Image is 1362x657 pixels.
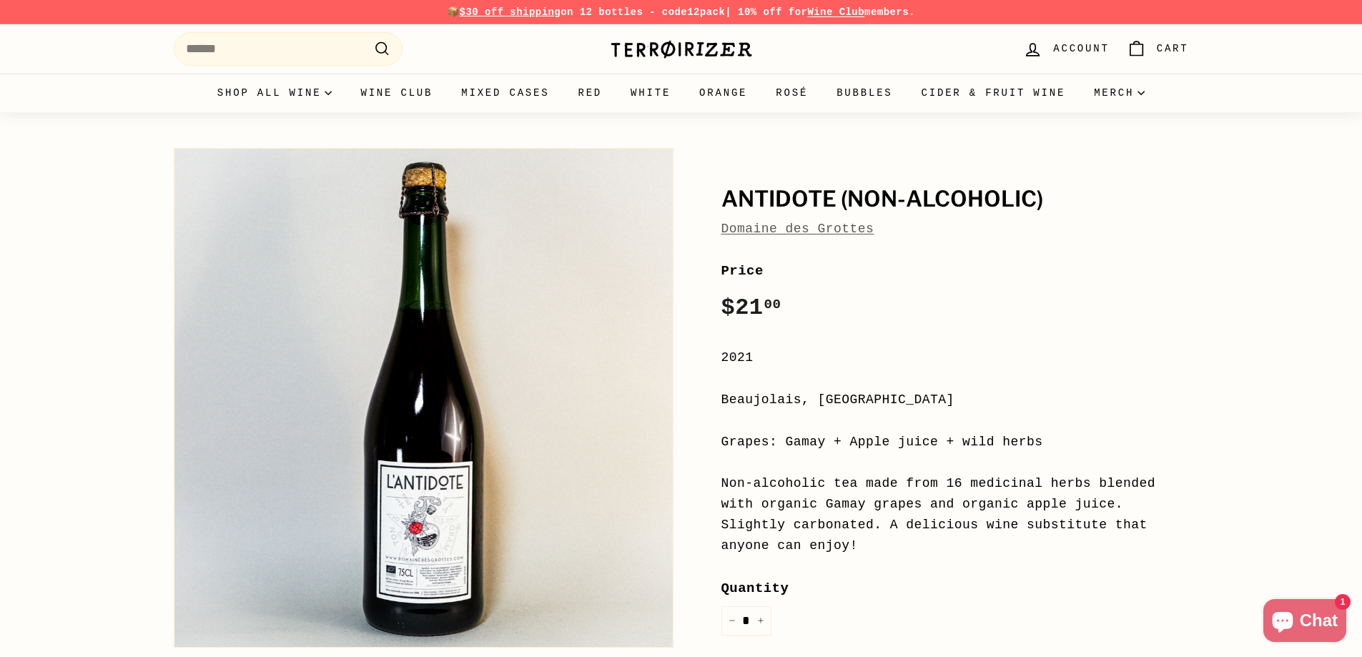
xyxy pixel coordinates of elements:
[447,74,563,112] a: Mixed Cases
[563,74,616,112] a: Red
[1157,41,1189,56] span: Cart
[721,578,1189,599] label: Quantity
[721,260,1189,282] label: Price
[460,6,561,18] span: $30 off shipping
[346,74,447,112] a: Wine Club
[1080,74,1159,112] summary: Merch
[721,187,1189,212] h1: Antidote (Non-Alcoholic)
[822,74,907,112] a: Bubbles
[807,6,864,18] a: Wine Club
[721,222,874,236] a: Domaine des Grottes
[907,74,1080,112] a: Cider & Fruit Wine
[203,74,347,112] summary: Shop all wine
[1118,28,1198,70] a: Cart
[721,606,743,636] button: Reduce item quantity by one
[764,297,781,312] sup: 00
[174,149,673,647] img: Antidote (Non-Alcoholic)
[1259,599,1351,646] inbox-online-store-chat: Shopify online store chat
[721,347,1189,368] div: 2021
[174,4,1189,20] p: 📦 on 12 bottles - code | 10% off for members.
[721,295,781,321] span: $21
[616,74,685,112] a: White
[1053,41,1109,56] span: Account
[721,473,1189,555] div: Non-alcoholic tea made from 16 medicinal herbs blended with organic Gamay grapes and organic appl...
[685,74,761,112] a: Orange
[687,6,725,18] strong: 12pack
[721,432,1189,453] div: Grapes: Gamay + Apple juice + wild herbs
[721,390,1189,410] div: Beaujolais, [GEOGRAPHIC_DATA]
[145,74,1218,112] div: Primary
[750,606,771,636] button: Increase item quantity by one
[721,606,771,636] input: quantity
[761,74,822,112] a: Rosé
[1015,28,1117,70] a: Account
